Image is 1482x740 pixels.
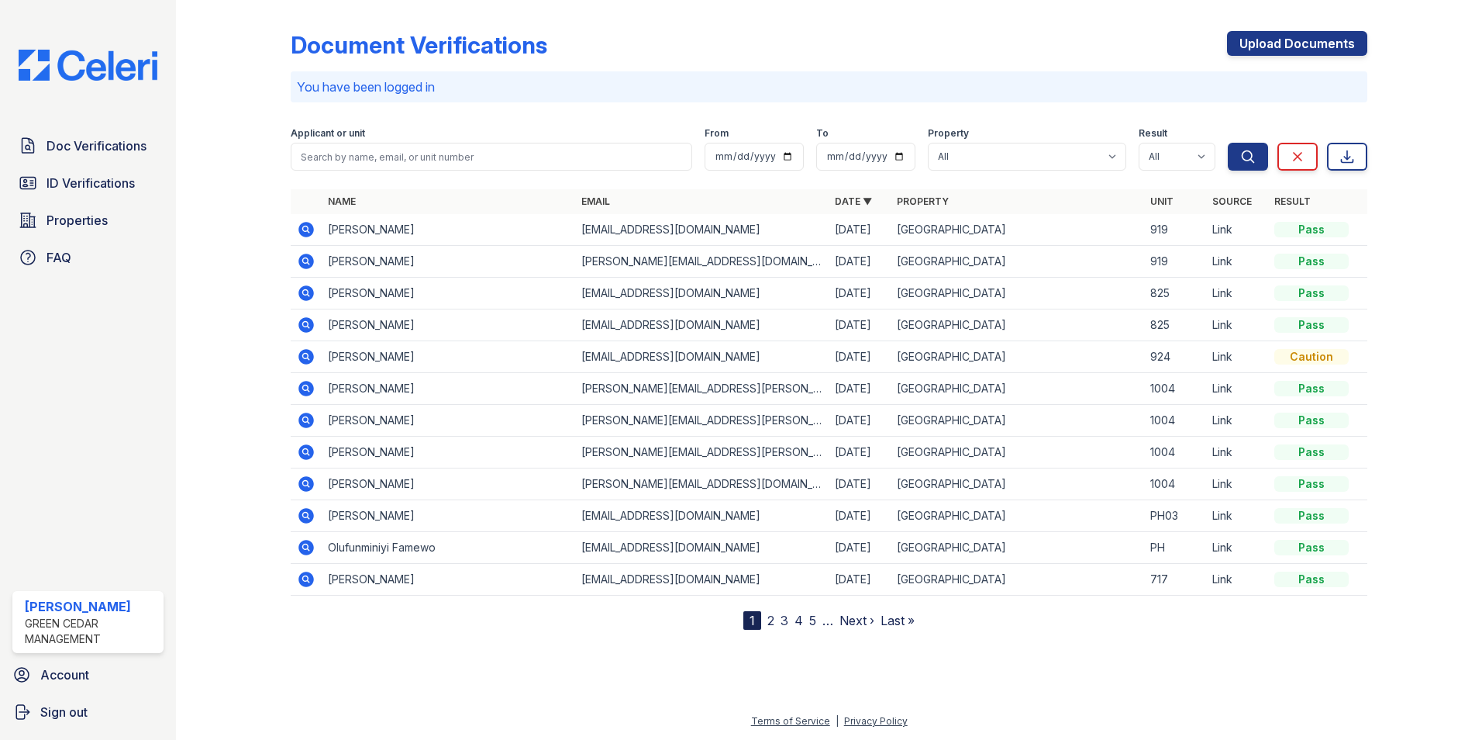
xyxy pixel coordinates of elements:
td: [PERSON_NAME][EMAIL_ADDRESS][PERSON_NAME][DOMAIN_NAME] [575,405,829,437]
td: PH [1144,532,1206,564]
td: [GEOGRAPHIC_DATA] [891,437,1144,469]
td: Link [1206,341,1268,373]
td: [GEOGRAPHIC_DATA] [891,405,1144,437]
td: [PERSON_NAME] [322,341,575,373]
div: Caution [1274,349,1349,365]
span: Sign out [40,703,88,721]
td: Link [1206,214,1268,246]
td: [PERSON_NAME] [322,564,575,596]
div: 1 [743,611,761,630]
a: FAQ [12,242,164,273]
a: Doc Verifications [12,130,164,161]
div: Pass [1274,476,1349,492]
a: 4 [794,613,803,628]
div: [PERSON_NAME] [25,597,157,616]
td: [EMAIL_ADDRESS][DOMAIN_NAME] [575,309,829,341]
td: Link [1206,500,1268,532]
td: [GEOGRAPHIC_DATA] [891,214,1144,246]
a: Email [581,195,610,207]
td: [GEOGRAPHIC_DATA] [891,341,1144,373]
td: [DATE] [829,373,891,405]
td: 717 [1144,564,1206,596]
a: Date ▼ [835,195,872,207]
td: Link [1206,437,1268,469]
a: Upload Documents [1227,31,1367,56]
a: Name [328,195,356,207]
td: Link [1206,532,1268,564]
div: Document Verifications [291,31,547,59]
p: You have been logged in [297,78,1361,96]
td: 1004 [1144,373,1206,405]
label: From [705,127,729,140]
a: Privacy Policy [844,715,908,727]
td: [DATE] [829,214,891,246]
td: [GEOGRAPHIC_DATA] [891,246,1144,278]
span: Properties [47,211,108,230]
div: Pass [1274,254,1349,269]
td: PH03 [1144,500,1206,532]
td: [PERSON_NAME][EMAIL_ADDRESS][PERSON_NAME][DOMAIN_NAME] [575,373,829,405]
td: [GEOGRAPHIC_DATA] [891,469,1144,500]
td: [DATE] [829,469,891,500]
td: [DATE] [829,564,891,596]
div: Pass [1274,222,1349,237]
a: 2 [767,613,774,628]
td: 825 [1144,309,1206,341]
td: [DATE] [829,309,891,341]
td: 1004 [1144,437,1206,469]
a: ID Verifications [12,168,164,199]
td: [GEOGRAPHIC_DATA] [891,500,1144,532]
td: [EMAIL_ADDRESS][DOMAIN_NAME] [575,341,829,373]
div: Pass [1274,508,1349,524]
a: Account [6,659,170,690]
td: [GEOGRAPHIC_DATA] [891,309,1144,341]
a: Next › [839,613,874,628]
td: [DATE] [829,246,891,278]
td: [GEOGRAPHIC_DATA] [891,532,1144,564]
td: [PERSON_NAME][EMAIL_ADDRESS][DOMAIN_NAME] [575,246,829,278]
td: Link [1206,309,1268,341]
a: Result [1274,195,1311,207]
td: [PERSON_NAME] [322,373,575,405]
td: Link [1206,373,1268,405]
div: Pass [1274,381,1349,396]
td: 825 [1144,278,1206,309]
span: FAQ [47,248,71,267]
td: [DATE] [829,341,891,373]
td: 919 [1144,246,1206,278]
a: Last » [881,613,915,628]
td: [DATE] [829,500,891,532]
td: [PERSON_NAME][EMAIL_ADDRESS][DOMAIN_NAME] [575,469,829,500]
td: Link [1206,405,1268,437]
a: Unit [1150,195,1174,207]
td: [DATE] [829,532,891,564]
a: Properties [12,205,164,236]
td: [DATE] [829,405,891,437]
td: [PERSON_NAME] [322,278,575,309]
td: [PERSON_NAME] [322,405,575,437]
span: Account [40,666,89,684]
a: Property [897,195,949,207]
label: Applicant or unit [291,127,365,140]
span: ID Verifications [47,174,135,192]
div: Pass [1274,444,1349,460]
td: Link [1206,278,1268,309]
div: Green Cedar Management [25,616,157,647]
td: Link [1206,469,1268,500]
td: [PERSON_NAME] [322,437,575,469]
a: 3 [781,613,788,628]
td: 1004 [1144,405,1206,437]
a: 5 [809,613,816,628]
div: Pass [1274,413,1349,428]
a: Source [1212,195,1252,207]
td: [EMAIL_ADDRESS][DOMAIN_NAME] [575,532,829,564]
input: Search by name, email, or unit number [291,143,692,171]
label: To [816,127,829,140]
div: | [836,715,839,727]
span: … [822,611,833,630]
td: 924 [1144,341,1206,373]
td: [PERSON_NAME] [322,246,575,278]
a: Sign out [6,697,170,728]
a: Terms of Service [751,715,830,727]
